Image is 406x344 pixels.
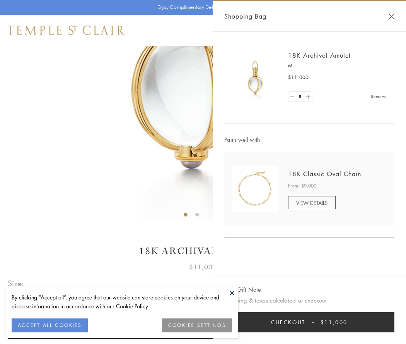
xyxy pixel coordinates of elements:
[288,170,361,178] a: 18K Classic Oval Chain
[371,92,387,101] a: Remove
[288,51,351,60] a: 18K Archival Amulet
[304,92,312,101] a: Set quantity to 2
[296,199,328,206] span: VIEW DETAILS
[224,312,394,332] button: Checkout $11,000
[288,74,309,81] span: $11,000
[288,92,296,101] a: Set quantity to 0
[8,277,25,290] span: Size:
[224,296,394,305] p: Shipping & taxes calculated at checkout
[162,318,232,332] button: COOKIES SETTINGS
[157,3,245,11] p: Enjoy Complimentary Delivery & Returns
[232,54,278,101] img: 18K Archival Amulet
[288,182,316,190] span: From: $9,000
[224,285,261,294] button: Add Gift Note
[8,244,398,258] h1: 18K Archival Amulet
[232,165,278,212] img: N88865-OV18
[288,62,387,70] p: M
[12,318,88,332] button: ACCEPT ALL COOKIES
[189,262,217,272] span: $11,000
[288,196,336,209] a: VIEW DETAILS
[12,293,232,311] div: By clicking “Accept all”, you agree that our website can store cookies on your device and disclos...
[224,135,394,144] span: Pairs well with
[389,14,394,19] button: Close Shopping Bag
[271,318,305,327] span: Checkout
[8,26,125,35] img: Temple St. Clair
[321,318,348,327] span: $11,000
[224,11,266,21] span: Shopping Bag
